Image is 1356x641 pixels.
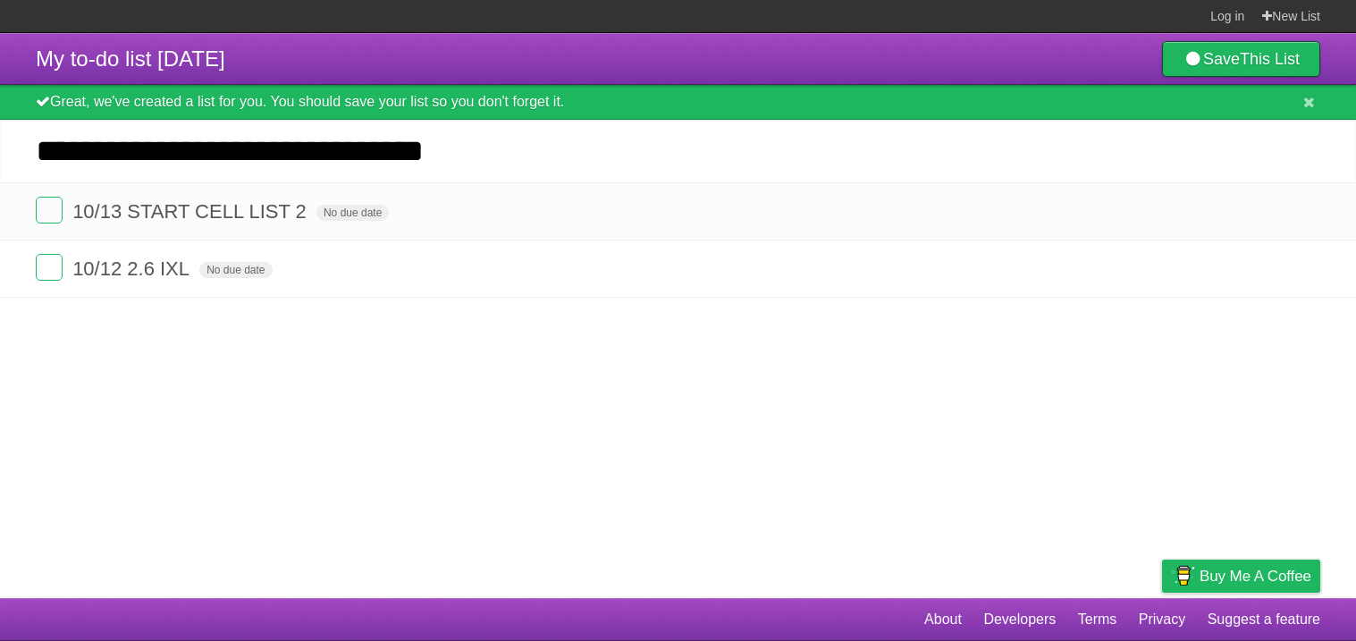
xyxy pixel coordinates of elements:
a: Privacy [1139,603,1185,637]
a: Developers [983,603,1056,637]
span: No due date [199,262,272,278]
span: 10/13 START CELL LIST 2 [72,200,311,223]
a: SaveThis List [1162,41,1320,77]
span: Buy me a coffee [1200,561,1311,592]
label: Done [36,254,63,281]
span: No due date [316,205,389,221]
span: My to-do list [DATE] [36,46,225,71]
a: Buy me a coffee [1162,560,1320,593]
label: Done [36,197,63,224]
a: About [924,603,962,637]
span: 10/12 2.6 IXL [72,257,194,280]
a: Terms [1078,603,1117,637]
img: Buy me a coffee [1171,561,1195,591]
b: This List [1240,50,1300,68]
a: Suggest a feature [1208,603,1320,637]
